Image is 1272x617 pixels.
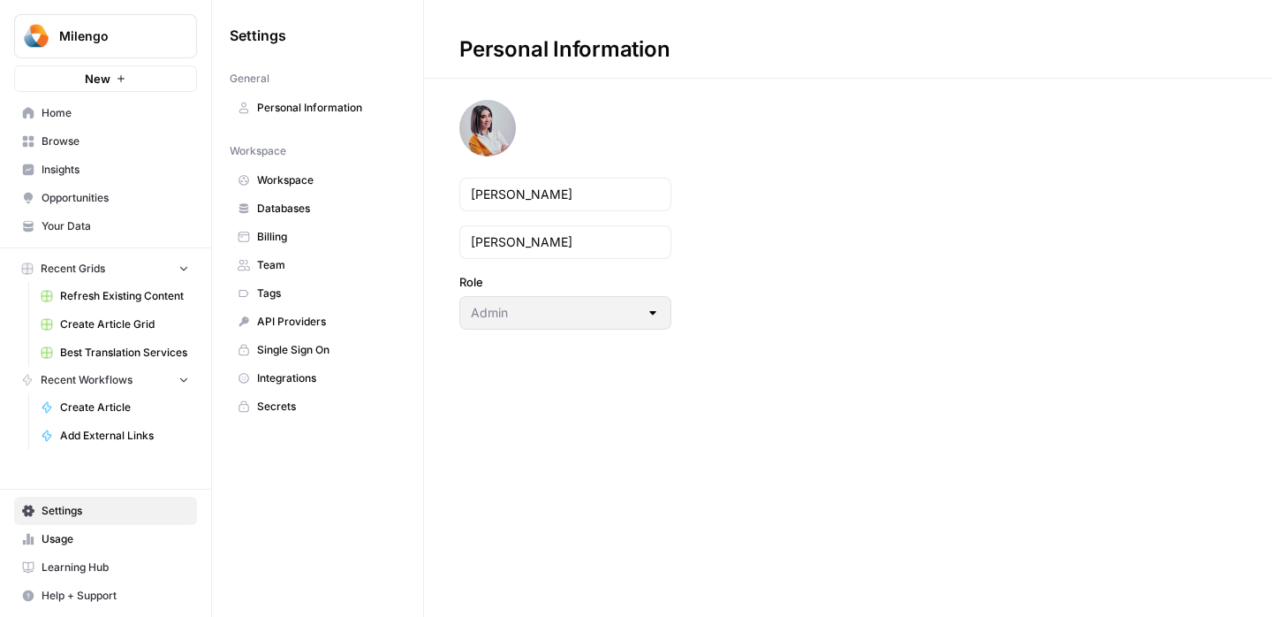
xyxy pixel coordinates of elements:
span: New [85,70,110,88]
a: Secrets [230,392,405,421]
a: Workspace [230,166,405,194]
span: Insights [42,162,189,178]
span: API Providers [257,314,397,330]
span: Home [42,105,189,121]
button: Workspace: Milengo [14,14,197,58]
a: Opportunities [14,184,197,212]
span: Help + Support [42,588,189,604]
a: Settings [14,497,197,525]
span: Secrets [257,399,397,415]
a: Browse [14,127,197,156]
span: Team [257,257,397,273]
button: Help + Support [14,582,197,610]
span: Create Article [60,400,189,415]
img: Milengo Logo [20,20,52,52]
a: Your Data [14,212,197,240]
img: avatar [459,100,516,156]
div: Personal Information [424,35,705,64]
span: Personal Information [257,100,397,116]
span: Settings [230,25,286,46]
a: Refresh Existing Content [33,282,197,310]
a: Best Translation Services [33,339,197,367]
span: Your Data [42,218,189,234]
a: Create Article Grid [33,310,197,339]
span: Usage [42,531,189,547]
a: Team [230,251,405,279]
label: Role [459,273,671,291]
span: Refresh Existing Content [60,288,189,304]
a: Add External Links [33,422,197,450]
a: Personal Information [230,94,405,122]
button: Recent Workflows [14,367,197,393]
span: Add External Links [60,428,189,444]
span: Learning Hub [42,560,189,575]
a: Integrations [230,364,405,392]
button: Recent Grids [14,255,197,282]
a: Tags [230,279,405,308]
span: Recent Grids [41,261,105,277]
a: Home [14,99,197,127]
span: Single Sign On [257,342,397,358]
span: General [230,71,269,87]
span: Create Article Grid [60,316,189,332]
a: Billing [230,223,405,251]
a: API Providers [230,308,405,336]
span: Settings [42,503,189,519]
span: Workspace [230,143,286,159]
a: Learning Hub [14,553,197,582]
span: Browse [42,133,189,149]
span: Recent Workflows [41,372,132,388]
span: Workspace [257,172,397,188]
button: New [14,65,197,92]
a: Usage [14,525,197,553]
span: Integrations [257,370,397,386]
a: Create Article [33,393,197,422]
span: Best Translation Services [60,345,189,361]
span: Milengo [59,27,166,45]
a: Databases [230,194,405,223]
span: Billing [257,229,397,245]
a: Insights [14,156,197,184]
span: Opportunities [42,190,189,206]
span: Databases [257,201,397,217]
span: Tags [257,286,397,301]
a: Single Sign On [230,336,405,364]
